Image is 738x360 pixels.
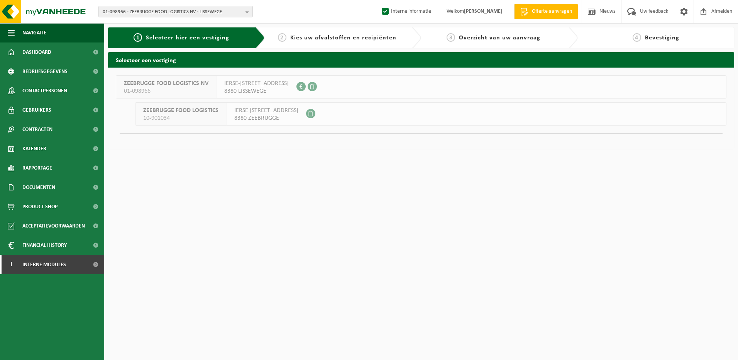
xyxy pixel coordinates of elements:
[103,6,242,18] span: 01-098966 - ZEEBRUGGE FOOD LOGISTICS NV - LISSEWEGE
[134,33,142,42] span: 1
[447,33,455,42] span: 3
[22,255,66,274] span: Interne modules
[224,87,289,95] span: 8380 LISSEWEGE
[108,52,734,67] h2: Selecteer een vestiging
[124,87,208,95] span: 01-098966
[22,42,51,62] span: Dashboard
[290,35,396,41] span: Kies uw afvalstoffen en recipiënten
[459,35,540,41] span: Overzicht van uw aanvraag
[234,114,298,122] span: 8380 ZEEBRUGGE
[234,107,298,114] span: IERSE [STREET_ADDRESS]
[98,6,253,17] button: 01-098966 - ZEEBRUGGE FOOD LOGISTICS NV - LISSEWEGE
[645,35,679,41] span: Bevestiging
[380,6,431,17] label: Interne informatie
[22,236,67,255] span: Financial History
[22,139,46,158] span: Kalender
[530,8,574,15] span: Offerte aanvragen
[8,255,15,274] span: I
[22,158,52,178] span: Rapportage
[514,4,578,19] a: Offerte aanvragen
[146,35,229,41] span: Selecteer hier een vestiging
[22,62,68,81] span: Bedrijfsgegevens
[22,178,55,197] span: Documenten
[124,80,208,87] span: ZEEBRUGGE FOOD LOGISTICS NV
[22,120,52,139] span: Contracten
[22,216,85,236] span: Acceptatievoorwaarden
[22,23,46,42] span: Navigatie
[143,107,218,114] span: ZEEBRUGGE FOOD LOGISTICS
[22,100,51,120] span: Gebruikers
[224,80,289,87] span: IERSE-[STREET_ADDRESS]
[633,33,641,42] span: 4
[464,8,503,14] strong: [PERSON_NAME]
[278,33,286,42] span: 2
[22,197,58,216] span: Product Shop
[143,114,218,122] span: 10-901034
[22,81,67,100] span: Contactpersonen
